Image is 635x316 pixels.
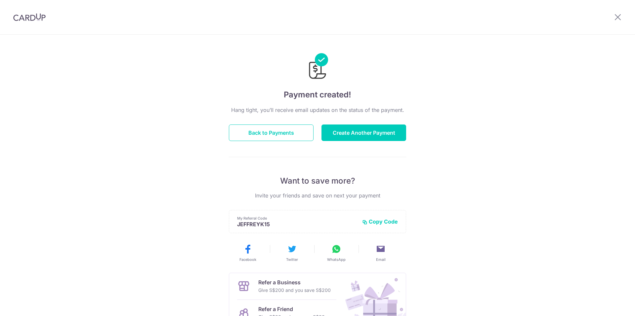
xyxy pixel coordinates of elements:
h4: Payment created! [229,89,406,101]
p: JEFFREYK15 [237,221,357,228]
p: My Referral Code [237,216,357,221]
p: Refer a Friend [258,305,325,313]
span: WhatsApp [327,257,346,262]
button: Copy Code [362,218,398,225]
span: Email [376,257,386,262]
button: Email [361,244,400,262]
p: Refer a Business [258,278,331,286]
p: Invite your friends and save on next your payment [229,192,406,199]
button: Twitter [273,244,312,262]
img: Payments [307,53,328,81]
img: CardUp [13,13,46,21]
span: Facebook [239,257,256,262]
button: WhatsApp [317,244,356,262]
p: Hang tight, you’ll receive email updates on the status of the payment. [229,106,406,114]
p: Give S$200 and you save S$200 [258,286,331,294]
button: Facebook [228,244,267,262]
span: Twitter [286,257,298,262]
p: Want to save more? [229,176,406,186]
button: Back to Payments [229,124,314,141]
button: Create Another Payment [321,124,406,141]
